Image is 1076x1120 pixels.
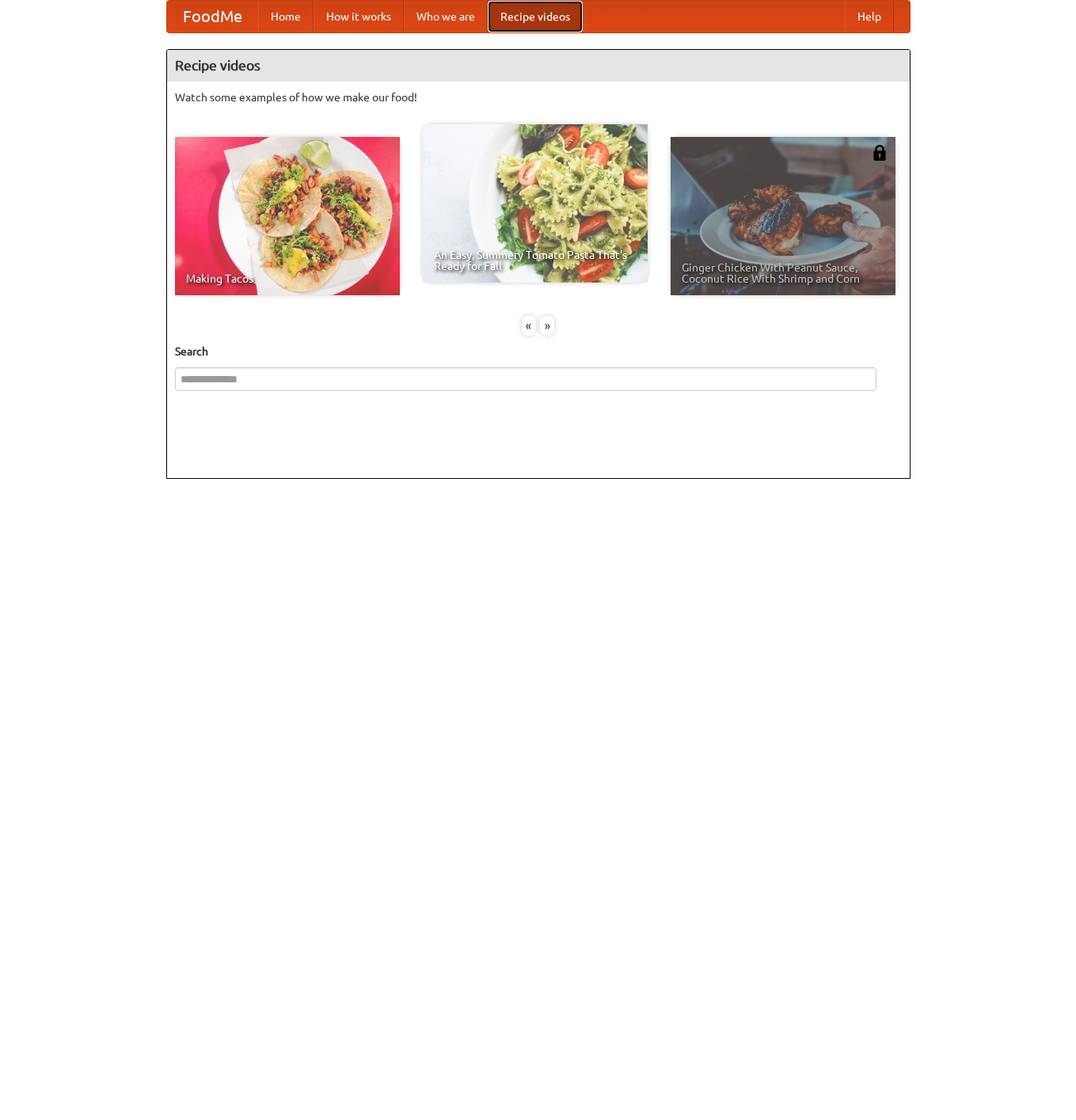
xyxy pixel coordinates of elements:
h5: Search [175,344,902,359]
div: » [540,316,554,336]
span: Making Tacos [186,273,389,284]
a: Recipe videos [488,1,583,32]
a: Home [258,1,314,32]
img: 483408.png [872,145,888,161]
a: Who we are [404,1,488,32]
a: An Easy, Summery Tomato Pasta That's Ready for Fall [423,124,648,283]
a: FoodMe [167,1,258,32]
a: Making Tacos [175,137,400,295]
div: « [522,316,536,336]
a: Help [845,1,894,32]
p: Watch some examples of how we make our food! [175,89,902,105]
span: An Easy, Summery Tomato Pasta That's Ready for Fall [434,249,637,271]
a: How it works [314,1,404,32]
h4: Recipe videos [167,50,910,82]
